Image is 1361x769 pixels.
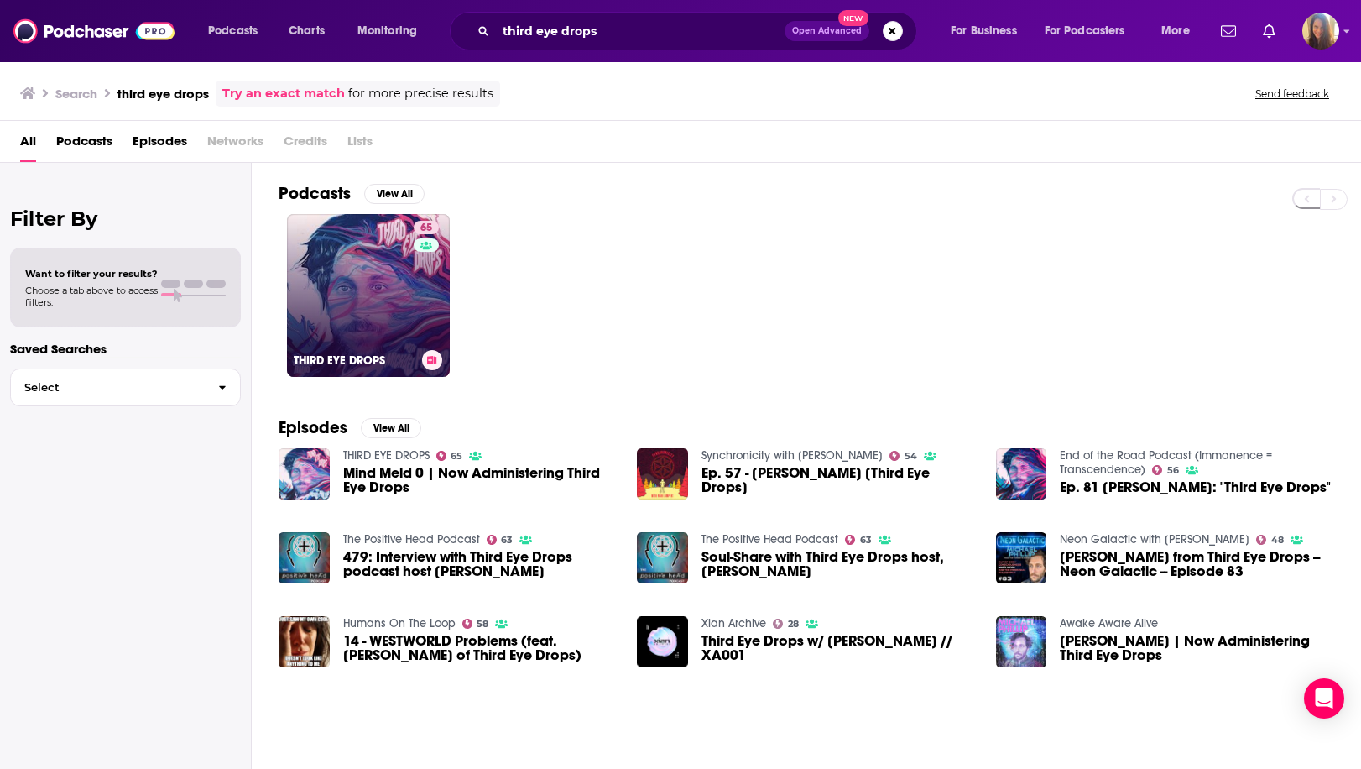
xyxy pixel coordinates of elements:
[1060,616,1158,630] a: Awake Aware Alive
[343,634,618,662] a: 14 - WESTWORLD Problems (feat. Michael Phillip of Third Eye Drops)
[792,27,862,35] span: Open Advanced
[279,616,330,667] img: 14 - WESTWORLD Problems (feat. Michael Phillip of Third Eye Drops)
[701,466,976,494] a: Ep. 57 - Michael Phillip [Third Eye Drops]
[347,128,373,162] span: Lists
[1060,448,1272,477] a: End of the Road Podcast (Immanence = Transcendence)
[451,453,462,460] span: 65
[637,532,688,583] img: Soul-Share with Third Eye Drops host, Michael Phillip
[462,619,489,629] a: 58
[294,353,415,368] h3: THIRD EYE DROPS
[364,184,425,204] button: View All
[25,285,158,308] span: Choose a tab above to access filters.
[420,220,432,237] span: 65
[13,15,175,47] img: Podchaser - Follow, Share and Rate Podcasts
[701,634,976,662] span: Third Eye Drops w/ [PERSON_NAME] // XA001
[117,86,209,102] h3: third eye drops
[208,19,258,43] span: Podcasts
[1161,19,1190,43] span: More
[278,18,335,44] a: Charts
[1034,18,1150,44] button: open menu
[10,369,241,406] button: Select
[637,448,688,500] a: Ep. 57 - Michael Phillip [Third Eye Drops]
[1256,17,1282,45] a: Show notifications dropdown
[56,128,112,162] a: Podcasts
[1304,678,1344,719] div: Open Intercom Messenger
[838,10,868,26] span: New
[845,535,872,545] a: 63
[279,532,330,583] img: 479: Interview with Third Eye Drops podcast host Michael Phillip
[501,536,513,544] span: 63
[196,18,279,44] button: open menu
[346,18,439,44] button: open menu
[414,221,439,234] a: 65
[289,19,325,43] span: Charts
[701,634,976,662] a: Third Eye Drops w/ Michael Phillip // XA001
[1060,634,1334,662] span: [PERSON_NAME] | Now Administering Third Eye Drops
[1060,634,1334,662] a: Michael Phillip | Now Administering Third Eye Drops
[477,620,488,628] span: 58
[788,620,799,628] span: 28
[279,448,330,500] a: Mind Meld 0 | Now Administering Third Eye Drops
[1302,13,1339,50] img: User Profile
[284,128,327,162] span: Credits
[343,550,618,578] a: 479: Interview with Third Eye Drops podcast host Michael Phillip
[20,128,36,162] a: All
[1060,550,1334,578] span: [PERSON_NAME] from Third Eye Drops -- Neon Galactic -- Episode 83
[1152,465,1179,475] a: 56
[701,448,883,463] a: Synchronicity with Noah Lampert
[287,214,450,377] a: 65THIRD EYE DROPS
[1167,467,1179,474] span: 56
[343,466,618,494] a: Mind Meld 0 | Now Administering Third Eye Drops
[1060,480,1331,494] a: Ep. 81 Michael Phillip: "Third Eye Drops"
[357,19,417,43] span: Monitoring
[496,18,785,44] input: Search podcasts, credits, & more...
[701,466,976,494] span: Ep. 57 - [PERSON_NAME] [Third Eye Drops]
[1302,13,1339,50] span: Logged in as AHartman333
[55,86,97,102] h3: Search
[1250,86,1334,101] button: Send feedback
[637,616,688,667] img: Third Eye Drops w/ Michael Phillip // XA001
[343,550,618,578] span: 479: Interview with Third Eye Drops podcast host [PERSON_NAME]
[996,448,1047,500] img: Ep. 81 Michael Phillip: "Third Eye Drops"
[361,418,421,438] button: View All
[343,532,480,547] a: The Positive Head Podcast
[487,535,514,545] a: 63
[279,417,347,438] h2: Episodes
[701,616,766,630] a: Xian Archive
[785,21,869,41] button: Open AdvancedNew
[939,18,1038,44] button: open menu
[10,341,241,357] p: Saved Searches
[1045,19,1125,43] span: For Podcasters
[1214,17,1243,45] a: Show notifications dropdown
[1060,532,1249,547] a: Neon Galactic with James Faulk
[905,453,917,460] span: 54
[1256,535,1284,545] a: 48
[701,550,976,578] a: Soul-Share with Third Eye Drops host, Michael Phillip
[133,128,187,162] a: Episodes
[343,634,618,662] span: 14 - WESTWORLD Problems (feat. [PERSON_NAME] of Third Eye Drops)
[279,183,425,204] a: PodcastsView All
[1302,13,1339,50] button: Show profile menu
[1060,480,1331,494] span: Ep. 81 [PERSON_NAME]: "Third Eye Drops"
[343,616,456,630] a: Humans On The Loop
[996,616,1047,667] img: Michael Phillip | Now Administering Third Eye Drops
[10,207,241,231] h2: Filter By
[860,536,872,544] span: 63
[348,84,493,103] span: for more precise results
[701,532,838,547] a: The Positive Head Podcast
[222,84,345,103] a: Try an exact match
[889,451,917,461] a: 54
[996,532,1047,583] img: Michael Phillip from Third Eye Drops -- Neon Galactic -- Episode 83
[11,382,205,393] span: Select
[951,19,1017,43] span: For Business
